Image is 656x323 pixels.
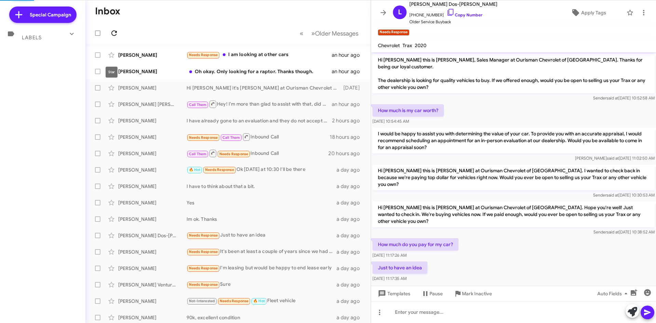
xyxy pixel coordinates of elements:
p: Hi [PERSON_NAME] this is [PERSON_NAME] at Ourisman Chevrolet of [GEOGRAPHIC_DATA]. I wanted to ch... [372,164,655,190]
span: [DATE] 10:54:45 AM [372,119,409,124]
span: [DATE] 11:17:35 AM [372,276,407,281]
div: Hi [PERSON_NAME] it's [PERSON_NAME] at Ourisman Chevrolet of [GEOGRAPHIC_DATA]. Just wanted to fo... [187,84,340,91]
div: [PERSON_NAME] [118,265,187,272]
div: Oh okay. Only looking for a raptor. Thanks though. [187,68,332,75]
span: Sender [DATE] 10:30:53 AM [593,192,655,198]
span: » [311,29,315,38]
span: Needs Response [189,250,218,254]
div: [PERSON_NAME] Dos-[PERSON_NAME] [118,232,187,239]
span: [PERSON_NAME] [DATE] 11:02:50 AM [575,156,655,161]
div: [PERSON_NAME] [118,52,187,58]
small: Needs Response [378,29,409,36]
span: Call Them [189,152,207,156]
span: Not-Interested [189,299,215,303]
div: [PERSON_NAME] [118,216,187,223]
p: How much is my car worth? [372,104,444,117]
div: 18 hours ago [330,134,365,140]
div: an hour ago [332,101,365,108]
div: [PERSON_NAME] [118,117,187,124]
span: [DATE] 11:17:26 AM [372,253,407,258]
p: How much do you pay for my car? [372,238,459,251]
div: a day ago [337,248,365,255]
button: Auto Fields [592,287,635,300]
span: Templates [377,287,410,300]
div: 90k, excellent condition [187,314,337,321]
span: [PHONE_NUMBER] [409,8,497,18]
span: said at [606,192,618,198]
div: a day ago [337,265,365,272]
div: an hour ago [332,52,365,58]
span: Special Campaign [30,11,71,18]
span: Call Them [222,135,240,140]
div: Inbound Call [187,149,328,158]
div: [PERSON_NAME] [118,248,187,255]
div: Sure [187,281,337,288]
div: 2 hours ago [332,117,365,124]
div: Im ok. Thanks [187,216,337,223]
span: said at [607,156,619,161]
button: Next [307,26,363,40]
div: [PERSON_NAME] [PERSON_NAME] [118,101,187,108]
span: Auto Fields [597,287,630,300]
div: [PERSON_NAME] [118,134,187,140]
span: Sender [DATE] 10:52:58 AM [593,95,655,100]
span: Needs Response [219,152,248,156]
span: Needs Response [189,135,218,140]
span: Pause [429,287,443,300]
p: Just to have an idea [372,261,427,274]
div: 20 hours ago [328,150,365,157]
div: [PERSON_NAME] [118,150,187,157]
span: 🔥 Hot [253,299,265,303]
span: Call Them [189,103,207,107]
button: Previous [296,26,307,40]
p: I would be happy to assist you with determining the value of your car. To provide you with an acc... [372,127,655,153]
a: Special Campaign [9,6,77,23]
nav: Page navigation example [296,26,363,40]
div: It's been at least a couple of years since we had our traverse. I have a 2015 Mazda 3 that in the... [187,248,337,256]
div: I am looking at other cars [187,51,332,59]
span: said at [607,229,619,234]
span: L [398,7,402,18]
span: 🔥 Hot [189,167,201,172]
div: Star [106,67,118,78]
div: [PERSON_NAME] [118,314,187,321]
div: a day ago [337,166,365,173]
span: Needs Response [189,282,218,287]
span: Labels [22,35,42,41]
div: Inbound Call [187,133,330,141]
button: Mark Inactive [448,287,497,300]
div: [PERSON_NAME] [118,166,187,173]
span: Chevrolet [378,42,400,49]
div: a day ago [337,298,365,305]
div: a day ago [337,216,365,223]
div: I have already gone to an evaluation and they do not accept the vehicle because it has engine and... [187,117,332,124]
div: I have to think about that a bit. [187,183,337,190]
button: Templates [371,287,416,300]
div: [PERSON_NAME] [118,298,187,305]
div: [DATE] [340,84,365,91]
div: [PERSON_NAME] Ventures [118,281,187,288]
div: Fleet vehicle [187,297,337,305]
p: Hi [PERSON_NAME] this is [PERSON_NAME], Sales Manager at Ourisman Chevrolet of [GEOGRAPHIC_DATA].... [372,54,655,93]
div: an hour ago [332,68,365,75]
a: Copy Number [447,12,482,17]
h1: Inbox [95,6,120,17]
button: Apply Tags [553,6,623,19]
span: Older Service Buyback [409,18,497,25]
div: Yes [187,199,337,206]
span: Apply Tags [581,6,606,19]
span: Needs Response [205,167,234,172]
span: Needs Response [189,53,218,57]
div: [PERSON_NAME] [118,199,187,206]
span: Sender [DATE] 10:38:52 AM [593,229,655,234]
div: Just to have an idea [187,231,337,239]
div: I'm leasing but would be happy to end lease early [187,264,337,272]
div: a day ago [337,281,365,288]
span: Needs Response [189,266,218,270]
div: a day ago [337,232,365,239]
p: Hi [PERSON_NAME] this is [PERSON_NAME] at Ourisman Chevrolet of [GEOGRAPHIC_DATA]. Hope you're we... [372,201,655,227]
span: Older Messages [315,30,358,37]
div: [PERSON_NAME] [118,68,187,75]
div: Hey! I'm more than glad to assist with that, did she run your credit? [187,100,332,108]
span: said at [606,95,618,100]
